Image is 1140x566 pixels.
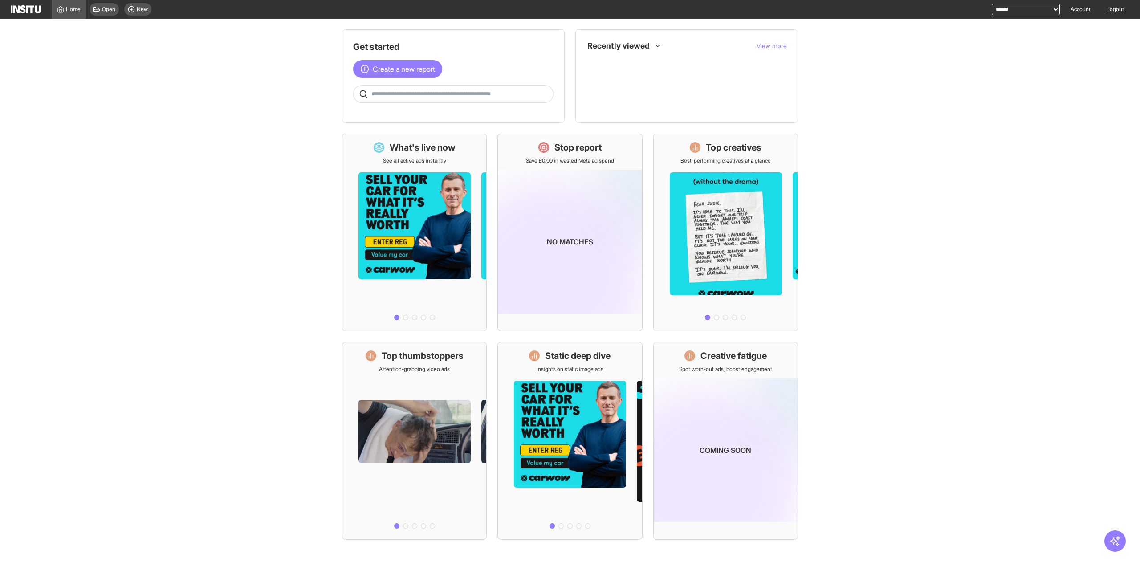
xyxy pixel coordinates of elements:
[498,170,642,314] img: coming-soon-gradient_kfitwp.png
[537,366,603,373] p: Insights on static image ads
[353,60,442,78] button: Create a new report
[497,134,642,331] a: Stop reportSave £0.00 in wasted Meta ad spendNo matches
[373,64,435,74] span: Create a new report
[390,141,456,154] h1: What's live now
[706,141,761,154] h1: Top creatives
[353,41,554,53] h1: Get started
[342,134,487,331] a: What's live nowSee all active ads instantly
[382,350,464,362] h1: Top thumbstoppers
[547,236,593,247] p: No matches
[545,350,611,362] h1: Static deep dive
[757,42,787,49] span: View more
[66,6,81,13] span: Home
[137,6,148,13] span: New
[680,157,771,164] p: Best-performing creatives at a glance
[526,157,614,164] p: Save £0.00 in wasted Meta ad spend
[757,41,787,50] button: View more
[653,134,798,331] a: Top creativesBest-performing creatives at a glance
[342,342,487,540] a: Top thumbstoppersAttention-grabbing video ads
[497,342,642,540] a: Static deep diveInsights on static image ads
[379,366,450,373] p: Attention-grabbing video ads
[11,5,41,13] img: Logo
[554,141,602,154] h1: Stop report
[383,157,446,164] p: See all active ads instantly
[102,6,115,13] span: Open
